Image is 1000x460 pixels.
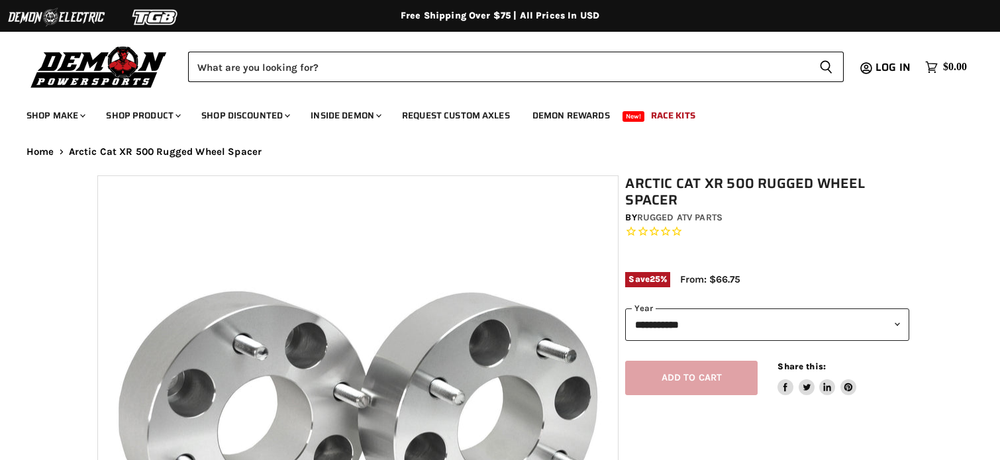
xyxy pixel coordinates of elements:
[650,274,660,284] span: 25
[777,361,825,371] span: Share this:
[191,102,298,129] a: Shop Discounted
[106,5,205,30] img: TGB Logo 2
[625,175,909,208] h1: Arctic Cat XR 500 Rugged Wheel Spacer
[641,102,705,129] a: Race Kits
[392,102,520,129] a: Request Custom Axles
[96,102,189,129] a: Shop Product
[26,146,54,158] a: Home
[625,225,909,239] span: Rated 0.0 out of 5 stars 0 reviews
[17,102,93,129] a: Shop Make
[919,58,974,77] a: $0.00
[870,62,919,73] a: Log in
[625,272,670,287] span: Save %
[188,52,809,82] input: Search
[17,97,964,129] ul: Main menu
[875,59,911,75] span: Log in
[26,43,172,90] img: Demon Powersports
[625,210,909,225] div: by
[680,273,740,285] span: From: $66.75
[809,52,844,82] button: Search
[188,52,844,82] form: Product
[523,102,620,129] a: Demon Rewards
[943,61,967,73] span: $0.00
[623,111,645,122] span: New!
[7,5,106,30] img: Demon Electric Logo 2
[637,212,723,223] a: Rugged ATV Parts
[69,146,262,158] span: Arctic Cat XR 500 Rugged Wheel Spacer
[777,361,856,396] aside: Share this:
[625,308,909,341] select: year
[301,102,389,129] a: Inside Demon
